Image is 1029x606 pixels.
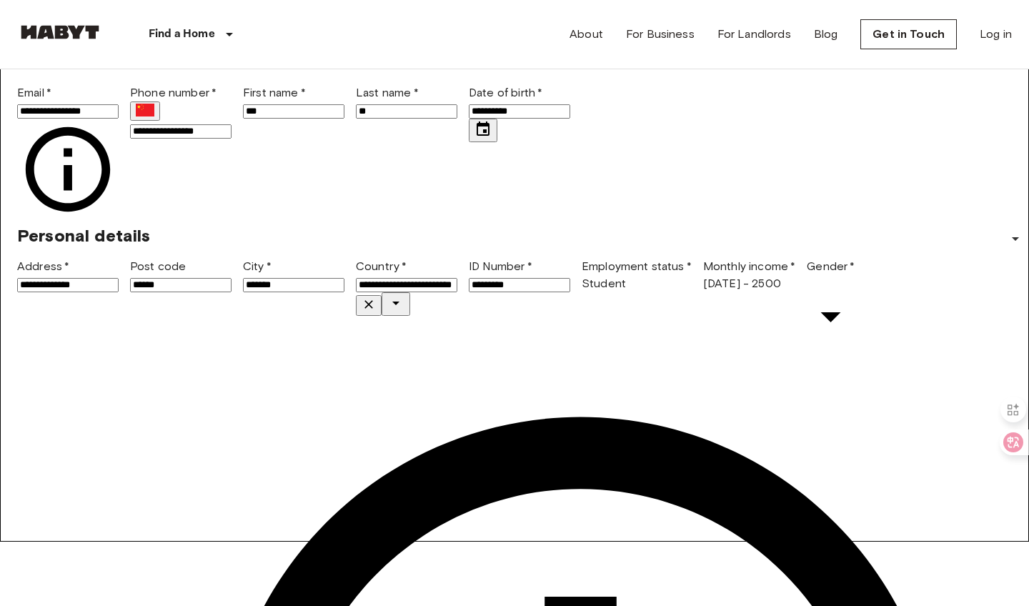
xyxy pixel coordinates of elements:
label: City [243,259,272,273]
label: Phone number [130,86,217,99]
div: City [243,258,344,292]
img: China mainland [136,104,154,116]
div: Student [582,275,692,292]
label: Country [356,259,407,273]
label: First name [243,86,306,99]
div: Email [17,84,119,119]
label: Address [17,259,69,273]
label: Email [17,86,51,99]
label: Employment status [582,259,692,273]
a: For Landlords [717,26,791,43]
div: First name [243,84,344,119]
label: Monthly income [703,259,795,273]
p: Find a Home [149,26,215,43]
button: Choose date, selected date is Apr 23, 2000 [469,119,497,142]
button: Clear [356,295,382,316]
span: Personal details [17,225,150,246]
button: Open [382,292,410,316]
button: Select country [130,101,160,121]
label: ID Number [469,259,532,273]
div: Last name [356,84,457,119]
img: Habyt [17,25,103,39]
a: Blog [814,26,838,43]
div: [DATE] - 2500 [703,275,795,292]
div: Post code [130,258,232,292]
label: Gender [807,259,855,273]
a: Get in Touch [860,19,957,49]
div: ID Number [469,258,570,292]
div: Address [17,258,119,292]
label: Last name [356,86,419,99]
label: Post code [130,259,186,273]
svg: Make sure your email is correct — we'll send your booking details there. [17,119,119,220]
a: For Business [626,26,695,43]
a: About [570,26,603,43]
label: Date of birth [469,86,542,99]
a: Log in [980,26,1012,43]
